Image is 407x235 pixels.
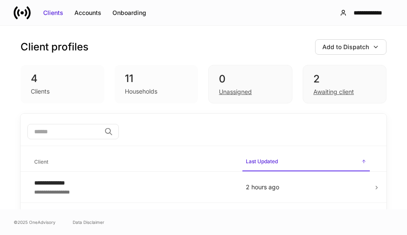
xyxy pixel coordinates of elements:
[219,72,281,86] div: 0
[322,43,369,51] div: Add to Dispatch
[69,6,107,20] button: Accounts
[246,157,278,165] h6: Last Updated
[31,153,236,171] span: Client
[303,65,386,103] div: 2Awaiting client
[21,40,88,54] h3: Client profiles
[315,39,386,55] button: Add to Dispatch
[112,9,146,17] div: Onboarding
[31,72,94,85] div: 4
[313,72,376,86] div: 2
[246,183,366,191] p: 2 hours ago
[219,88,252,96] div: Unassigned
[73,219,104,226] a: Data Disclaimer
[125,72,188,85] div: 11
[125,87,157,96] div: Households
[31,87,50,96] div: Clients
[14,219,56,226] span: © 2025 OneAdvisory
[107,6,152,20] button: Onboarding
[34,158,48,166] h6: Client
[38,6,69,20] button: Clients
[208,65,292,103] div: 0Unassigned
[74,9,101,17] div: Accounts
[43,9,63,17] div: Clients
[313,88,354,96] div: Awaiting client
[242,153,370,171] span: Last Updated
